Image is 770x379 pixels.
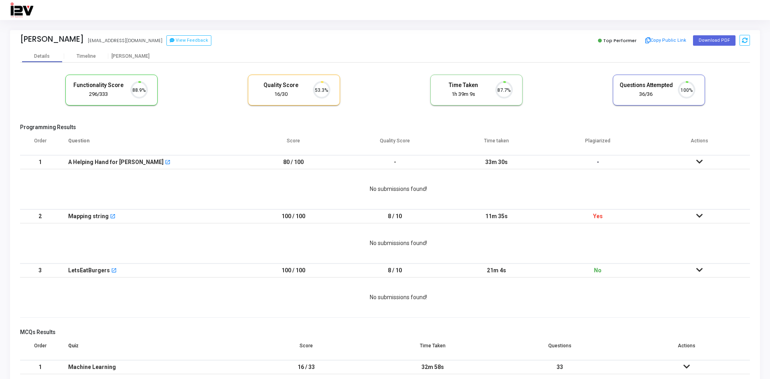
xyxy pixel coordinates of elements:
h5: Functionality Score [72,82,126,89]
th: Quiz [60,338,243,360]
div: [EMAIL_ADDRESS][DOMAIN_NAME] [88,37,162,44]
th: Questions [496,338,623,360]
div: No submissions found! [33,182,763,196]
div: Machine Learning [68,361,235,374]
button: Copy Public Link [643,34,689,47]
th: Order [20,133,60,155]
div: Mapping string [68,210,109,223]
mat-icon: open_in_new [111,268,117,274]
h5: Quality Score [254,82,308,89]
h5: Time Taken [437,82,490,89]
th: Actions [648,133,750,155]
div: [PERSON_NAME] [108,53,152,59]
h5: MCQs Results [20,329,750,336]
mat-icon: open_in_new [165,160,170,166]
div: No submissions found! [33,237,763,250]
div: No submissions found! [33,291,763,304]
span: No [594,267,602,274]
td: 8 / 10 [344,263,446,278]
td: 8 / 10 [344,209,446,223]
th: Score [243,133,344,155]
th: Actions [623,338,750,360]
div: [PERSON_NAME] [20,34,84,44]
th: Time taken [446,133,547,155]
div: A Helping Hand for [PERSON_NAME] [68,156,164,169]
td: 1 [20,360,60,374]
div: 296/333 [72,91,126,98]
th: Order [20,338,60,360]
th: Question [60,133,243,155]
td: 80 / 100 [243,155,344,169]
h5: Programming Results [20,124,750,131]
button: Download PDF [693,35,736,46]
td: 100 / 100 [243,263,344,278]
td: 21m 4s [446,263,547,278]
td: 16 / 33 [243,360,369,374]
th: Time Taken [369,338,496,360]
td: 11m 35s [446,209,547,223]
span: - [597,159,599,165]
div: 32m 58s [377,361,488,374]
div: Timeline [77,53,96,59]
img: logo [10,2,33,18]
td: 3 [20,263,60,278]
td: 1 [20,155,60,169]
mat-icon: open_in_new [110,214,115,220]
td: 2 [20,209,60,223]
td: - [344,155,446,169]
th: Score [243,338,369,360]
h5: Questions Attempted [619,82,673,89]
span: Yes [593,213,603,219]
td: 33 [496,360,623,374]
button: View Feedback [166,35,211,46]
td: 33m 30s [446,155,547,169]
div: LetsEatBurgers [68,264,110,277]
div: 1h 39m 9s [437,91,490,98]
th: Plagiarized [547,133,648,155]
div: 36/36 [619,91,673,98]
div: 16/30 [254,91,308,98]
td: 100 / 100 [243,209,344,223]
span: Top Performer [603,37,636,44]
div: Details [34,53,50,59]
th: Quality Score [344,133,446,155]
